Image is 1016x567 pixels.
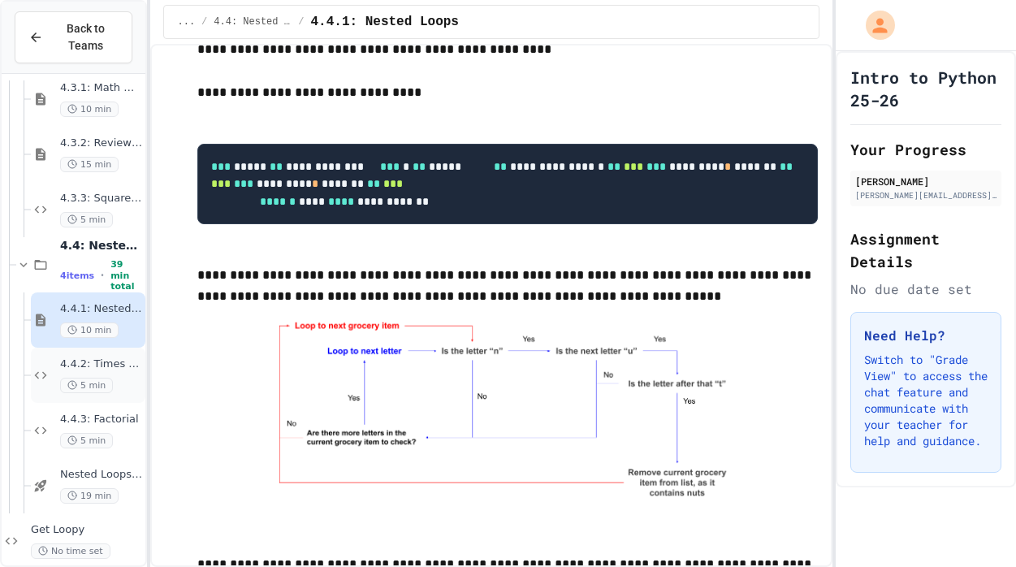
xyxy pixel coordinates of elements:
span: 15 min [60,157,119,172]
span: 4.3.3: Squares of Numbers [60,192,142,206]
span: / [201,15,207,28]
span: 10 min [60,102,119,117]
span: • [101,269,104,282]
span: 4.4.2: Times Table [60,357,142,371]
h3: Need Help? [864,326,988,345]
p: Switch to "Grade View" to access the chat feature and communicate with your teacher for help and ... [864,352,988,449]
span: 4.4.1: Nested Loops [60,302,142,316]
span: 4.4: Nested Loops [60,238,142,253]
span: 4 items [60,271,94,281]
span: 5 min [60,378,113,393]
div: My Account [849,6,899,44]
span: 4.3.2: Review - Math with Loops [60,136,142,150]
span: 39 min total [110,259,142,292]
span: / [298,15,304,28]
span: 19 min [60,488,119,504]
div: No due date set [850,279,1002,299]
h2: Your Progress [850,138,1002,161]
span: 4.4.3: Factorial [60,413,142,426]
span: 10 min [60,322,119,338]
h1: Intro to Python 25-26 [850,66,1002,111]
span: Nested Loops - Quiz [60,468,142,482]
span: 4.4.1: Nested Loops [311,12,459,32]
span: Get Loopy [31,523,142,537]
span: Back to Teams [53,20,119,54]
span: 5 min [60,212,113,227]
span: No time set [31,543,110,559]
div: [PERSON_NAME] [855,174,997,188]
span: 5 min [60,433,113,448]
span: ... [177,15,195,28]
h2: Assignment Details [850,227,1002,273]
div: [PERSON_NAME][EMAIL_ADDRESS][DOMAIN_NAME] [855,189,997,201]
span: 4.3.1: Math with Loops [60,81,142,95]
button: Back to Teams [15,11,132,63]
span: 4.4: Nested Loops [214,15,292,28]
